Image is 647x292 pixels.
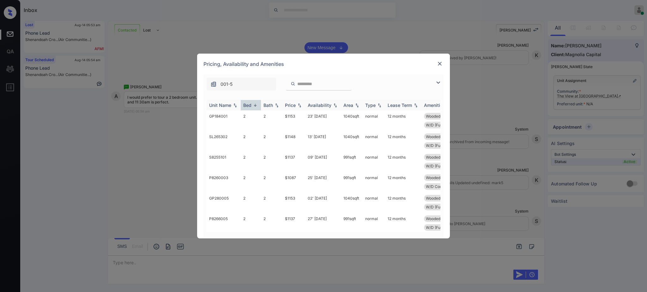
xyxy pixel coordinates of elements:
[341,110,363,131] td: 1040 sqft
[241,131,261,151] td: 2
[209,102,231,108] div: Unit Name
[305,213,341,233] td: 27' [DATE]
[241,110,261,131] td: 2
[343,102,353,108] div: Area
[363,131,385,151] td: normal
[426,123,456,127] span: W/D (Full Sized...
[341,131,363,151] td: 1040 sqft
[263,102,273,108] div: Bath
[385,172,421,192] td: 12 months
[426,216,450,221] span: Wooded View
[241,151,261,172] td: 2
[291,81,295,87] img: icon-zuma
[261,192,282,213] td: 2
[210,81,217,87] img: icon-zuma
[221,81,233,88] span: 001-5
[363,213,385,233] td: normal
[305,172,341,192] td: 25' [DATE]
[426,114,450,119] span: Wooded View
[243,102,251,108] div: Bed
[305,131,341,151] td: 13' [DATE]
[305,110,341,131] td: 23' [DATE]
[241,192,261,213] td: 2
[365,102,376,108] div: Type
[282,192,305,213] td: $1153
[207,151,241,172] td: S8255101
[363,192,385,213] td: normal
[426,184,457,189] span: W/D Connections
[434,79,442,86] img: icon-zuma
[426,175,450,180] span: Wooded View
[332,103,338,108] img: sorting
[207,213,241,233] td: P8266005
[413,103,419,108] img: sorting
[426,164,456,168] span: W/D (Full Sized...
[261,172,282,192] td: 2
[252,103,258,108] img: sorting
[261,213,282,233] td: 2
[437,61,443,67] img: close
[385,131,421,151] td: 12 months
[341,172,363,192] td: 991 sqft
[385,151,421,172] td: 12 months
[341,213,363,233] td: 991 sqft
[282,151,305,172] td: $1137
[426,225,456,230] span: W/D (Full Sized...
[385,192,421,213] td: 12 months
[207,192,241,213] td: GP280005
[261,151,282,172] td: 2
[341,151,363,172] td: 991 sqft
[282,131,305,151] td: $1148
[282,213,305,233] td: $1137
[207,131,241,151] td: SL265302
[241,213,261,233] td: 2
[274,103,280,108] img: sorting
[363,172,385,192] td: normal
[426,134,450,139] span: Wooded View
[424,102,445,108] div: Amenities
[207,110,241,131] td: GP184001
[207,172,241,192] td: P8260003
[261,131,282,151] td: 2
[426,196,450,201] span: Wooded View
[282,172,305,192] td: $1087
[285,102,296,108] div: Price
[261,110,282,131] td: 2
[296,103,303,108] img: sorting
[363,151,385,172] td: normal
[426,155,450,160] span: Wooded View
[282,110,305,131] td: $1153
[305,151,341,172] td: 09' [DATE]
[388,102,412,108] div: Lease Term
[341,192,363,213] td: 1040 sqft
[197,54,450,74] div: Pricing, Availability and Amenities
[426,205,456,209] span: W/D (Full Sized...
[385,213,421,233] td: 12 months
[241,172,261,192] td: 2
[426,143,456,148] span: W/D (Full Sized...
[305,192,341,213] td: 02' [DATE]
[308,102,331,108] div: Availability
[354,103,360,108] img: sorting
[385,110,421,131] td: 12 months
[232,103,238,108] img: sorting
[363,110,385,131] td: normal
[376,103,383,108] img: sorting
